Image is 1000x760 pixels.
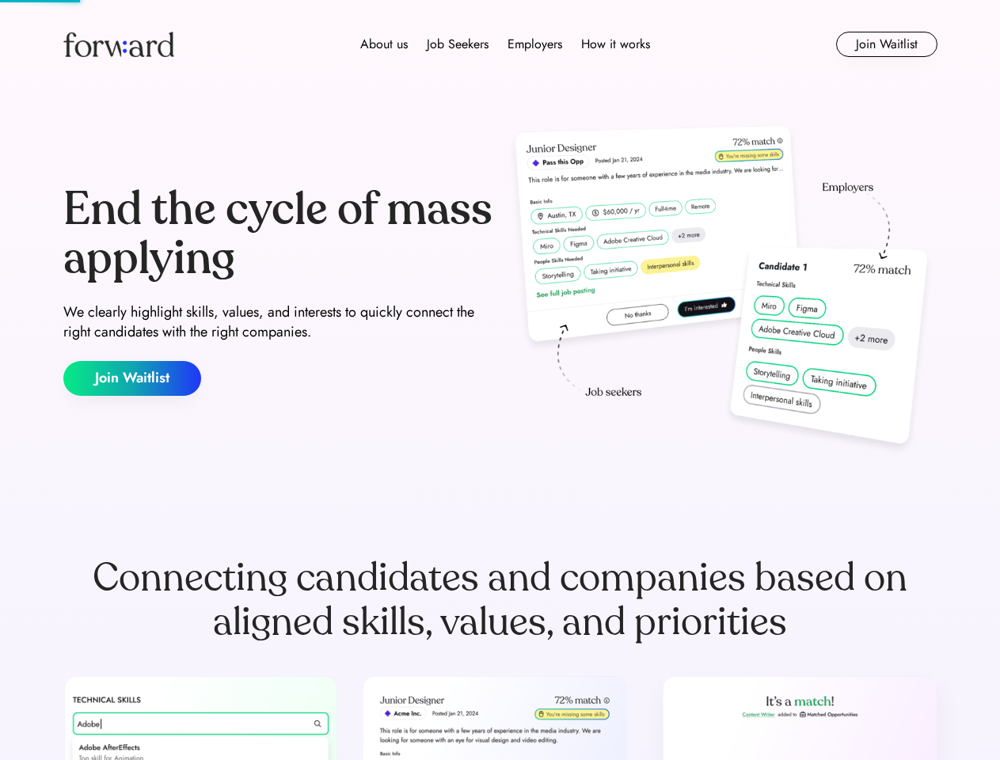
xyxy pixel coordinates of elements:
img: hero-image.png [507,120,937,461]
div: End the cycle of mass applying [63,185,494,283]
div: Job Seekers [427,35,489,54]
button: Join Waitlist [836,32,937,57]
div: About us [360,35,408,54]
div: Employers [508,35,562,54]
div: Connecting candidates and companies based on aligned skills, values, and priorities [63,556,937,644]
div: We clearly highlight skills, values, and interests to quickly connect the right candidates with t... [63,302,494,342]
div: How it works [581,35,650,54]
img: Forward logo [63,32,174,57]
button: Join Waitlist [63,361,201,396]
